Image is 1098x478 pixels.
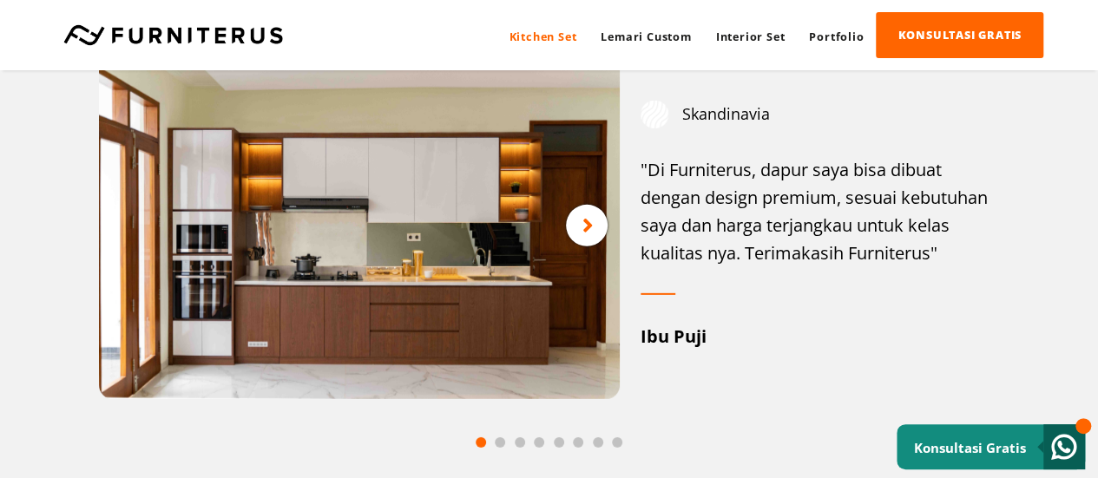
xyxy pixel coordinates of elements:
[641,323,999,350] div: Ibu Puji
[897,424,1085,469] a: Konsultasi Gratis
[797,13,876,60] a: Portfolio
[641,156,999,267] div: "Di Furniterus, dapur saya bisa dibuat dengan design premium, sesuai kebutuhan saya dan harga ter...
[588,13,703,60] a: Lemari Custom
[914,439,1026,456] small: Konsultasi Gratis
[704,13,798,60] a: Interior Set
[496,13,588,60] a: Kitchen Set
[641,101,999,128] div: Skandinavia
[876,12,1043,58] a: KONSULTASI GRATIS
